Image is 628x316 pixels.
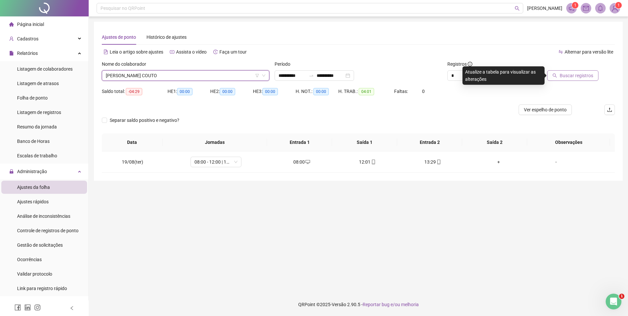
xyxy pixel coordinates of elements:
[220,88,235,95] span: 00:00
[9,22,14,27] span: home
[17,199,49,204] span: Ajustes rápidos
[102,88,168,95] div: Saldo total:
[370,160,376,164] span: mobile
[332,302,346,307] span: Versão
[17,185,50,190] span: Ajustes da folha
[107,117,182,124] span: Separar saldo positivo e negativo?
[17,51,38,56] span: Relatórios
[17,124,57,129] span: Resumo da jornada
[394,89,409,94] span: Faltas:
[565,49,613,55] span: Alternar para versão lite
[606,294,621,309] iframe: Intercom live chat
[610,3,620,13] img: 89982
[17,36,38,41] span: Cadastros
[17,81,59,86] span: Listagem de atrasos
[422,89,425,94] span: 0
[122,159,143,165] span: 19/08(ter)
[219,49,247,55] span: Faça um tour
[527,5,562,12] span: [PERSON_NAME]
[17,153,57,158] span: Escalas de trabalho
[275,60,295,68] label: Período
[296,88,338,95] div: H. NOT.:
[572,2,578,9] sup: 1
[340,158,395,166] div: 12:01
[519,104,572,115] button: Ver espelho de ponto
[607,107,612,112] span: upload
[146,34,187,40] span: Histórico de ajustes
[210,88,253,95] div: HE 2:
[102,60,150,68] label: Nome do colaborador
[619,294,624,299] span: 1
[462,133,527,151] th: Saída 2
[17,169,47,174] span: Administração
[24,304,31,311] span: linkedin
[194,157,237,167] span: 08:00 - 12:00 | 13:30 - 18:00
[106,71,265,80] span: ALINE GUIMARAES COUTO
[436,160,441,164] span: mobile
[17,286,67,291] span: Link para registro rápido
[34,304,41,311] span: instagram
[597,5,603,11] span: bell
[524,106,567,113] span: Ver espelho de ponto
[468,62,472,66] span: info-circle
[309,73,314,78] span: to
[515,6,520,11] span: search
[617,3,620,8] span: 1
[338,88,394,95] div: H. TRAB.:
[103,50,108,54] span: file-text
[89,293,628,316] footer: QRPoint © 2025 - 2.90.5 -
[102,34,136,40] span: Ajustes de ponto
[262,88,278,95] span: 00:00
[313,88,329,95] span: 00:00
[462,66,545,85] div: Atualize a tabela para visualizar as alterações
[558,50,563,54] span: swap
[17,95,48,101] span: Folha de ponto
[170,50,174,54] span: youtube
[537,158,575,166] div: -
[177,88,192,95] span: 00:00
[547,70,598,81] button: Buscar registros
[552,73,557,78] span: search
[17,66,73,72] span: Listagem de colaboradores
[267,133,332,151] th: Entrada 1
[332,133,397,151] th: Saída 1
[110,49,163,55] span: Leia o artigo sobre ajustes
[405,158,460,166] div: 13:29
[17,110,61,115] span: Listagem de registros
[126,88,142,95] span: -04:29
[359,88,374,95] span: 04:01
[574,3,576,8] span: 1
[274,158,329,166] div: 08:00
[17,257,42,262] span: Ocorrências
[17,214,70,219] span: Análise de inconsistências
[9,169,14,174] span: lock
[569,5,574,11] span: notification
[253,88,296,95] div: HE 3:
[560,72,593,79] span: Buscar registros
[17,242,63,248] span: Gestão de solicitações
[163,133,267,151] th: Jornadas
[102,133,163,151] th: Data
[397,133,462,151] th: Entrada 2
[615,2,622,9] sup: Atualize o seu contato no menu Meus Dados
[17,22,44,27] span: Página inicial
[9,51,14,56] span: file
[532,139,605,146] span: Observações
[176,49,207,55] span: Assista o vídeo
[471,158,526,166] div: +
[14,304,21,311] span: facebook
[255,74,259,78] span: filter
[527,133,610,151] th: Observações
[447,60,472,68] span: Registros
[70,306,74,310] span: left
[262,74,266,78] span: down
[305,160,310,164] span: desktop
[17,139,50,144] span: Banco de Horas
[213,50,218,54] span: history
[583,5,589,11] span: mail
[309,73,314,78] span: swap-right
[17,228,78,233] span: Controle de registros de ponto
[9,36,14,41] span: user-add
[17,271,52,277] span: Validar protocolo
[168,88,210,95] div: HE 1:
